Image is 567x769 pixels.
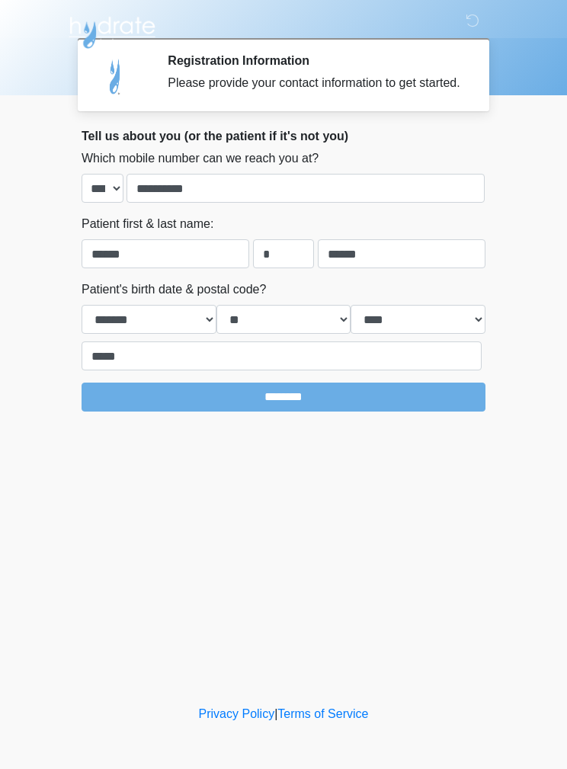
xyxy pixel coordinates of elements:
[199,707,275,720] a: Privacy Policy
[82,149,319,168] label: Which mobile number can we reach you at?
[82,129,485,143] h2: Tell us about you (or the patient if it's not you)
[274,707,277,720] a: |
[82,215,213,233] label: Patient first & last name:
[82,280,266,299] label: Patient's birth date & postal code?
[93,53,139,99] img: Agent Avatar
[66,11,158,50] img: Hydrate IV Bar - Flagstaff Logo
[168,74,463,92] div: Please provide your contact information to get started.
[277,707,368,720] a: Terms of Service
